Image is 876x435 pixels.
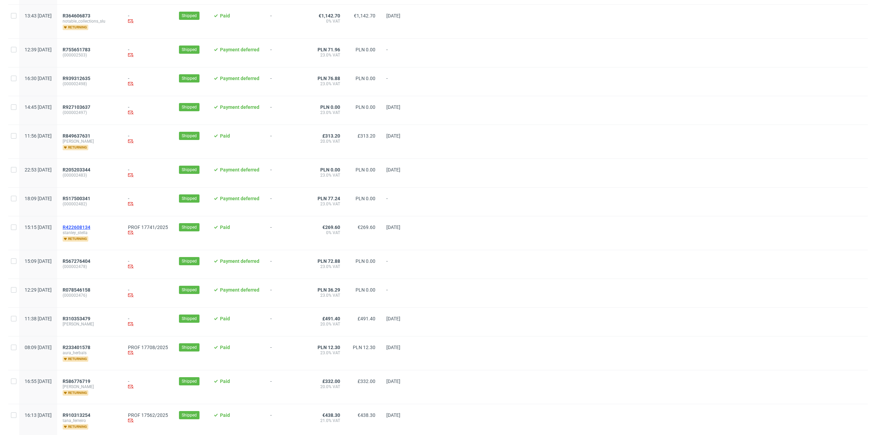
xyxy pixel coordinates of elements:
[386,345,400,350] span: [DATE]
[354,13,375,18] span: €1,142.70
[128,133,168,145] div: -
[386,316,400,321] span: [DATE]
[220,287,259,293] span: Payment deferred
[386,412,400,418] span: [DATE]
[25,258,52,264] span: 15:09 [DATE]
[358,316,375,321] span: £491.40
[182,104,197,110] span: Shipped
[63,52,117,58] span: (000002503)
[220,345,230,350] span: Paid
[63,172,117,178] span: (000002483)
[63,379,90,384] span: R586776719
[356,104,375,110] span: PLN 0.00
[63,258,92,264] a: R567276404
[220,258,259,264] span: Payment deferred
[220,104,259,110] span: Payment deferred
[356,287,375,293] span: PLN 0.00
[386,225,400,230] span: [DATE]
[128,287,168,299] div: -
[63,18,117,24] span: notable_collections_slu
[63,293,117,298] span: (000002476)
[315,172,340,178] span: 23.0% VAT
[358,412,375,418] span: €438.30
[63,412,90,418] span: R910313254
[358,225,375,230] span: €269.60
[63,264,117,269] span: (000002478)
[315,418,340,423] span: 21.0% VAT
[270,76,304,88] span: -
[63,390,88,396] span: returning
[63,76,92,81] a: R939312635
[315,201,340,207] span: 23.0% VAT
[63,225,90,230] span: R422608134
[63,225,92,230] a: R422608134
[63,316,90,321] span: R310353479
[386,167,400,172] span: [DATE]
[322,379,340,384] span: £332.00
[220,412,230,418] span: Paid
[270,196,304,208] span: -
[270,379,304,396] span: -
[220,379,230,384] span: Paid
[322,412,340,418] span: €438.30
[63,47,90,52] span: R755651783
[270,287,304,299] span: -
[270,345,304,362] span: -
[220,167,259,172] span: Payment deferred
[63,47,92,52] a: R755651783
[220,133,230,139] span: Paid
[63,356,88,362] span: returning
[386,47,412,59] span: -
[318,258,340,264] span: PLN 72.88
[322,133,340,139] span: £313.20
[63,104,90,110] span: R927103637
[128,258,168,270] div: -
[182,133,197,139] span: Shipped
[356,258,375,264] span: PLN 0.00
[356,47,375,52] span: PLN 0.00
[322,316,340,321] span: £491.40
[25,379,52,384] span: 16:55 [DATE]
[63,384,117,389] span: [PERSON_NAME]
[25,196,52,201] span: 18:09 [DATE]
[315,139,340,144] span: 20.0% VAT
[128,316,168,328] div: -
[270,316,304,328] span: -
[386,76,412,88] span: -
[182,224,197,230] span: Shipped
[320,104,340,110] span: PLN 0.00
[318,196,340,201] span: PLN 77.24
[25,225,52,230] span: 15:15 [DATE]
[356,196,375,201] span: PLN 0.00
[63,236,88,242] span: returning
[270,133,304,150] span: -
[356,76,375,81] span: PLN 0.00
[270,13,304,30] span: -
[63,81,117,87] span: (000002498)
[315,52,340,58] span: 23.0% VAT
[386,13,400,18] span: [DATE]
[220,196,259,201] span: Payment deferred
[63,25,88,30] span: returning
[128,225,168,230] a: PROF 17741/2025
[315,293,340,298] span: 23.0% VAT
[182,13,197,19] span: Shipped
[63,287,90,293] span: R078546158
[182,258,197,264] span: Shipped
[182,412,197,418] span: Shipped
[182,195,197,202] span: Shipped
[315,81,340,87] span: 23.0% VAT
[128,76,168,88] div: -
[320,167,340,172] span: PLN 0.00
[353,345,375,350] span: PLN 12.30
[63,76,90,81] span: R939312635
[358,133,375,139] span: £313.20
[63,418,117,423] span: tana_ferreiro
[63,345,90,350] span: R233401578
[220,316,230,321] span: Paid
[182,75,197,81] span: Shipped
[318,287,340,293] span: PLN 36.29
[270,412,304,430] span: -
[63,104,92,110] a: R927103637
[315,110,340,115] span: 23.0% VAT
